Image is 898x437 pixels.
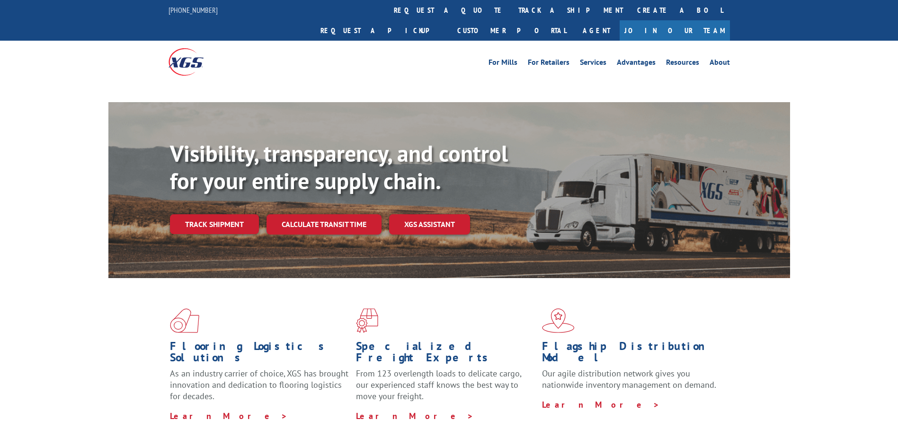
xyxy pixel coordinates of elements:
[620,20,730,41] a: Join Our Team
[542,341,721,368] h1: Flagship Distribution Model
[542,399,660,410] a: Learn More >
[356,368,535,410] p: From 123 overlength loads to delicate cargo, our experienced staff knows the best way to move you...
[580,59,606,69] a: Services
[542,308,575,333] img: xgs-icon-flagship-distribution-model-red
[450,20,573,41] a: Customer Portal
[170,308,199,333] img: xgs-icon-total-supply-chain-intelligence-red
[356,308,378,333] img: xgs-icon-focused-on-flooring-red
[666,59,699,69] a: Resources
[489,59,517,69] a: For Mills
[710,59,730,69] a: About
[542,368,716,390] span: Our agile distribution network gives you nationwide inventory management on demand.
[617,59,656,69] a: Advantages
[389,214,470,235] a: XGS ASSISTANT
[169,5,218,15] a: [PHONE_NUMBER]
[170,368,348,402] span: As an industry carrier of choice, XGS has brought innovation and dedication to flooring logistics...
[267,214,382,235] a: Calculate transit time
[356,341,535,368] h1: Specialized Freight Experts
[313,20,450,41] a: Request a pickup
[356,411,474,421] a: Learn More >
[528,59,569,69] a: For Retailers
[170,411,288,421] a: Learn More >
[170,139,508,195] b: Visibility, transparency, and control for your entire supply chain.
[573,20,620,41] a: Agent
[170,214,259,234] a: Track shipment
[170,341,349,368] h1: Flooring Logistics Solutions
